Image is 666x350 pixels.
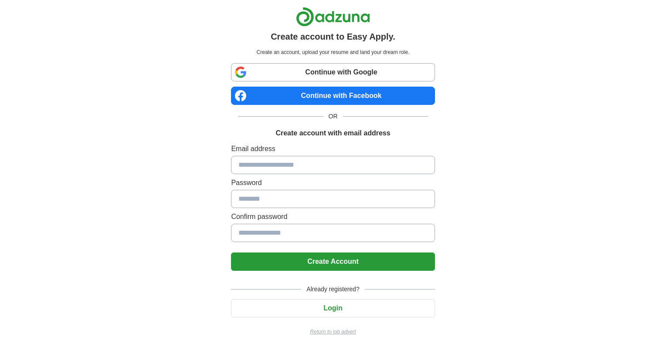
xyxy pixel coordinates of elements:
[231,328,435,336] a: Return to job advert
[323,112,343,121] span: OR
[231,299,435,317] button: Login
[275,128,390,138] h1: Create account with email address
[271,30,395,43] h1: Create account to Easy Apply.
[231,178,435,188] label: Password
[301,285,364,294] span: Already registered?
[296,7,370,27] img: Adzuna logo
[231,304,435,312] a: Login
[233,48,433,56] p: Create an account, upload your resume and land your dream role.
[231,87,435,105] a: Continue with Facebook
[231,63,435,81] a: Continue with Google
[231,252,435,271] button: Create Account
[231,144,435,154] label: Email address
[231,212,435,222] label: Confirm password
